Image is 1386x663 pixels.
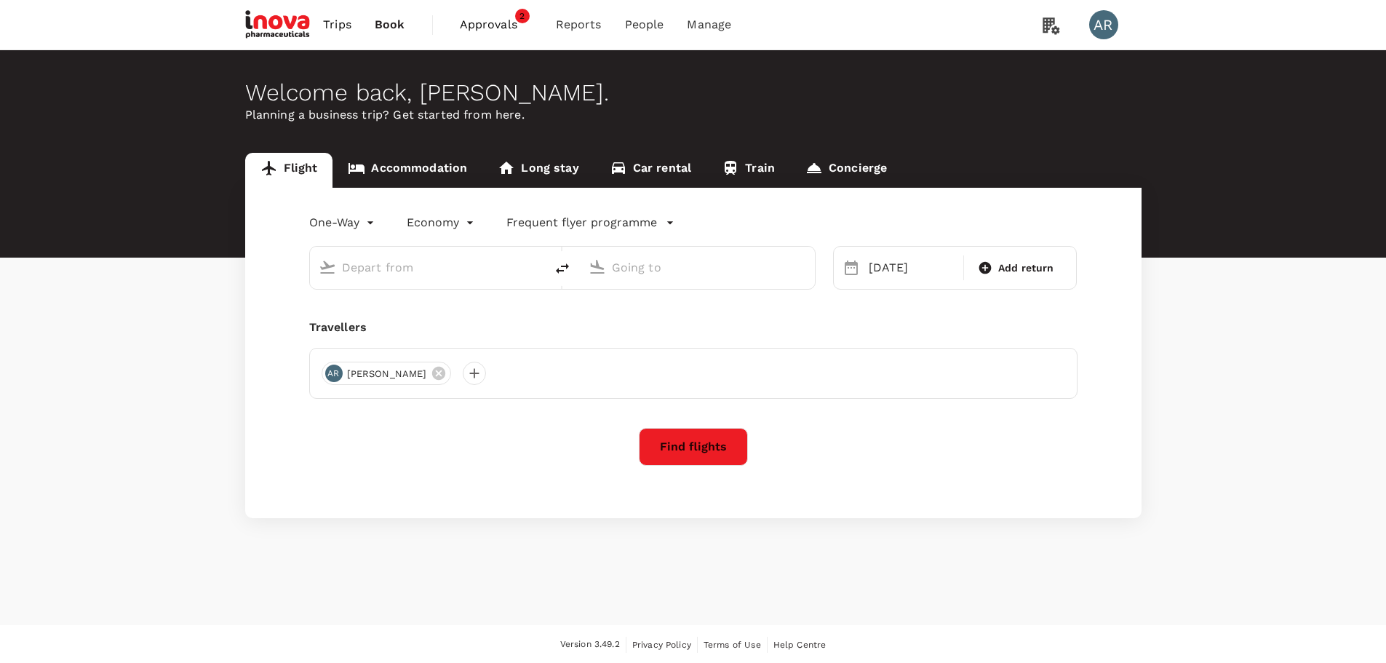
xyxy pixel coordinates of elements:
p: Frequent flyer programme [506,214,657,231]
div: Economy [407,211,477,234]
span: Book [375,16,405,33]
span: Privacy Policy [632,640,691,650]
a: Car rental [594,153,707,188]
a: Terms of Use [704,637,761,653]
a: Train [706,153,790,188]
span: 2 [515,9,530,23]
span: Reports [556,16,602,33]
span: Help Centre [773,640,827,650]
span: Add return [998,261,1054,276]
div: AR [325,365,343,382]
span: People [625,16,664,33]
div: Welcome back , [PERSON_NAME] . [245,79,1142,106]
p: Planning a business trip? Get started from here. [245,106,1142,124]
a: Long stay [482,153,594,188]
button: Open [805,266,808,269]
a: Accommodation [332,153,482,188]
div: AR[PERSON_NAME] [322,362,452,385]
span: Trips [323,16,351,33]
div: AR [1089,10,1118,39]
span: Manage [687,16,731,33]
a: Concierge [790,153,902,188]
span: [PERSON_NAME] [338,367,436,381]
button: Open [535,266,538,269]
button: Find flights [639,428,748,466]
a: Flight [245,153,333,188]
span: Version 3.49.2 [560,638,620,652]
a: Help Centre [773,637,827,653]
input: Going to [612,256,784,279]
div: [DATE] [863,253,960,282]
span: Approvals [460,16,533,33]
button: delete [545,251,580,286]
button: Frequent flyer programme [506,214,674,231]
a: Privacy Policy [632,637,691,653]
div: One-Way [309,211,378,234]
span: Terms of Use [704,640,761,650]
img: iNova Pharmaceuticals [245,9,312,41]
input: Depart from [342,256,514,279]
div: Travellers [309,319,1078,336]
